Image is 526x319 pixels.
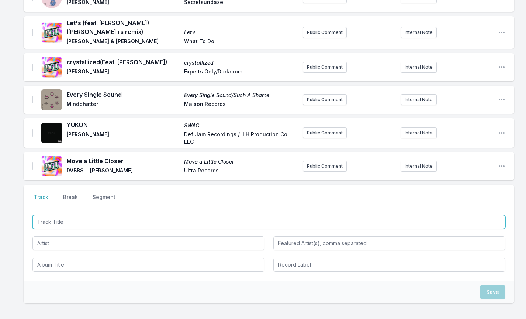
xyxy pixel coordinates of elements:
[66,120,180,129] span: YUKON
[498,129,505,137] button: Open playlist item options
[184,158,297,165] span: Move a Little Closer
[184,92,297,99] span: Every Single Sound/Such A Shame
[184,100,297,109] span: Maison Records
[401,62,437,73] button: Internal Note
[184,59,297,66] span: crystallized
[498,29,505,36] button: Open playlist item options
[303,161,347,172] button: Public Comment
[273,258,505,272] input: Record Label
[32,215,505,229] input: Track Title
[184,131,297,145] span: Def Jam Recordings / ILH Production Co. LLC
[498,64,505,71] button: Open playlist item options
[32,258,264,272] input: Album Title
[32,29,35,36] img: Drag Handle
[184,29,297,36] span: Let’s
[66,157,180,165] span: Move a Little Closer
[32,64,35,71] img: Drag Handle
[32,96,35,103] img: Drag Handle
[303,27,347,38] button: Public Comment
[66,131,180,145] span: [PERSON_NAME]
[41,89,62,110] img: Every Single Sound/Such A Shame
[66,58,180,66] span: crystallized (Feat. [PERSON_NAME])
[401,127,437,138] button: Internal Note
[66,90,180,99] span: Every Single Sound
[498,96,505,103] button: Open playlist item options
[66,100,180,109] span: Mindchatter
[303,62,347,73] button: Public Comment
[184,68,297,77] span: Experts Only/Darkroom
[303,127,347,138] button: Public Comment
[41,156,62,176] img: Move a Little Closer
[401,94,437,105] button: Internal Note
[184,122,297,129] span: SWAG
[32,236,264,250] input: Artist
[480,285,505,299] button: Save
[32,129,35,137] img: Drag Handle
[91,193,117,207] button: Segment
[401,27,437,38] button: Internal Note
[184,38,297,47] span: What To Do
[66,38,180,47] span: [PERSON_NAME] & [PERSON_NAME]
[401,161,437,172] button: Internal Note
[62,193,79,207] button: Break
[66,18,180,36] span: Let's (feat. [PERSON_NAME]) ([PERSON_NAME].ra remix)
[41,123,62,143] img: SWAG
[273,236,505,250] input: Featured Artist(s), comma separated
[498,162,505,170] button: Open playlist item options
[66,167,180,176] span: DVBBS + [PERSON_NAME]
[32,162,35,170] img: Drag Handle
[32,193,50,207] button: Track
[184,167,297,176] span: Ultra Records
[303,94,347,105] button: Public Comment
[41,57,62,78] img: crystallized
[41,22,62,43] img: Let’s
[66,68,180,77] span: [PERSON_NAME]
